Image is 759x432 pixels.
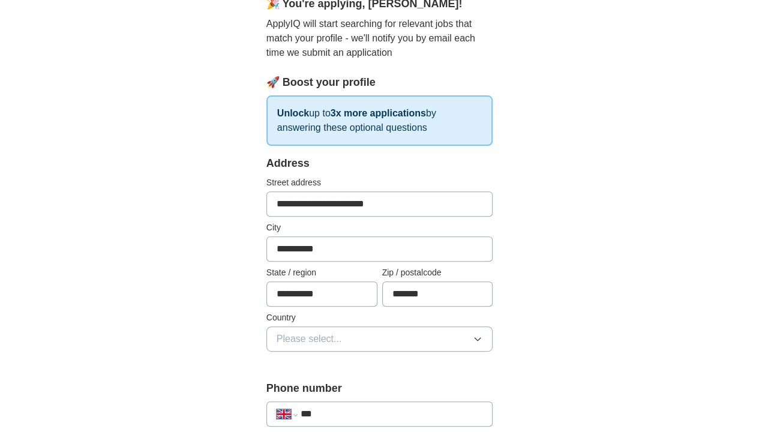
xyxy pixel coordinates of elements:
[266,74,493,91] div: 🚀 Boost your profile
[266,176,493,189] label: Street address
[277,108,309,118] strong: Unlock
[266,95,493,146] p: up to by answering these optional questions
[266,311,493,324] label: Country
[266,266,377,279] label: State / region
[277,332,342,346] span: Please select...
[331,108,426,118] strong: 3x more applications
[266,380,493,397] label: Phone number
[266,326,493,352] button: Please select...
[266,221,493,234] label: City
[266,17,493,60] p: ApplyIQ will start searching for relevant jobs that match your profile - we'll notify you by emai...
[382,266,493,279] label: Zip / postalcode
[266,155,493,172] div: Address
